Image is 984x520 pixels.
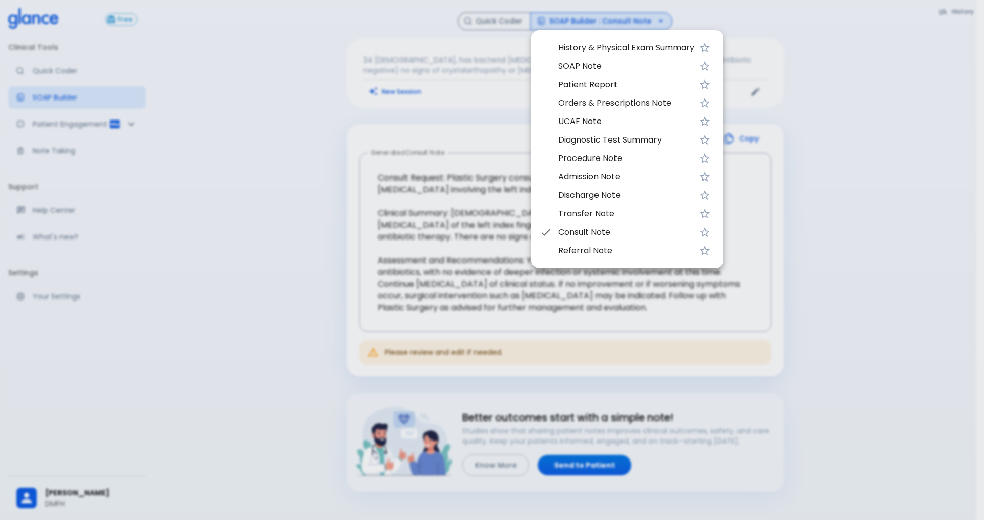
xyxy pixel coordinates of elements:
button: Favorite [694,111,715,132]
span: Consult Note [558,226,694,238]
button: Favorite [694,222,715,243]
span: Orders & Prescriptions Note [558,97,694,109]
button: Favorite [694,148,715,169]
span: Referral Note [558,245,694,257]
span: Discharge Note [558,189,694,202]
button: Favorite [694,56,715,76]
button: Favorite [694,93,715,113]
button: Favorite [694,130,715,150]
button: Favorite [694,185,715,206]
button: Favorite [694,204,715,224]
span: History & Physical Exam Summary [558,42,694,54]
button: Favorite [694,241,715,261]
span: Patient Report [558,78,694,91]
span: UCAF Note [558,115,694,128]
span: SOAP Note [558,60,694,72]
span: Diagnostic Test Summary [558,134,694,146]
span: Admission Note [558,171,694,183]
button: Favorite [694,74,715,95]
button: Favorite [694,37,715,58]
button: Favorite [694,167,715,187]
span: Transfer Note [558,208,694,220]
span: Procedure Note [558,152,694,165]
